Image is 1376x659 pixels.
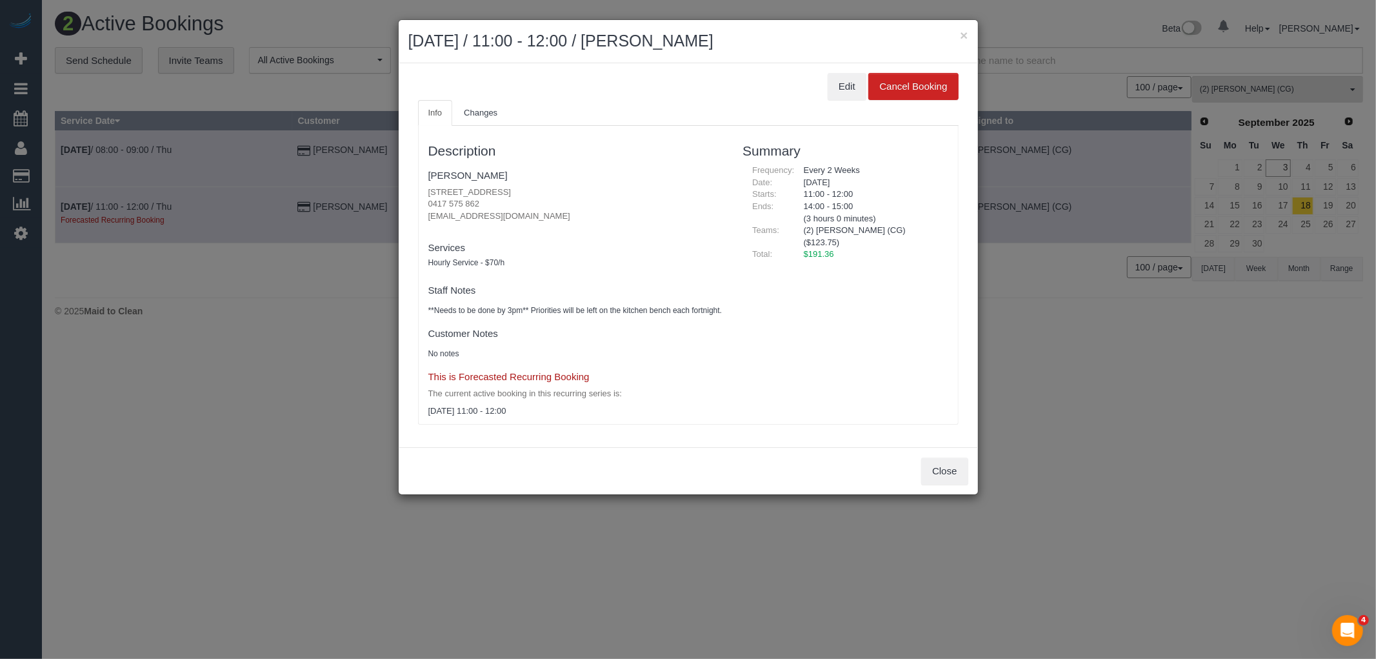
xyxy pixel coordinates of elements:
span: [DATE] 11:00 - 12:00 [428,406,506,416]
p: The current active booking in this recurring series is: [428,388,724,400]
span: Total: [752,249,772,259]
span: Changes [464,108,497,117]
button: Edit [828,73,866,100]
span: Date: [752,177,772,187]
iframe: Intercom live chat [1332,615,1363,646]
button: Close [921,458,968,485]
h4: Staff Notes [428,285,724,296]
h3: Description [428,143,724,158]
button: × [960,28,968,42]
p: [STREET_ADDRESS] 0417 575 862 [EMAIL_ADDRESS][DOMAIN_NAME] [428,187,724,223]
span: Ends: [752,201,773,211]
div: [DATE] [794,177,948,189]
h4: This is Forecasted Recurring Booking [428,372,724,383]
li: (2) [PERSON_NAME] (CG) ($123.75) [804,225,939,248]
div: 11:00 - 12:00 [794,188,948,201]
a: Changes [454,100,508,127]
span: Frequency: [752,165,794,175]
span: 4 [1359,615,1369,625]
pre: No notes [428,349,724,360]
span: Starts: [752,189,777,199]
h2: [DATE] / 11:00 - 12:00 / [PERSON_NAME] [408,30,968,53]
span: Info [428,108,443,117]
button: Cancel Booking [868,73,958,100]
a: Info [418,100,453,127]
span: $191.36 [804,249,834,259]
a: [PERSON_NAME] [428,170,508,181]
h5: Hourly Service - $70/h [428,259,724,267]
h3: Summary [743,143,948,158]
span: Teams: [752,225,779,235]
h4: Services [428,243,724,254]
h4: Customer Notes [428,329,724,340]
pre: **Needs to be done by 3pm** Priorities will be left on the kitchen bench each fortnight. [428,305,724,316]
div: Every 2 Weeks [794,165,948,177]
div: 14:00 - 15:00 (3 hours 0 minutes) [794,201,948,225]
